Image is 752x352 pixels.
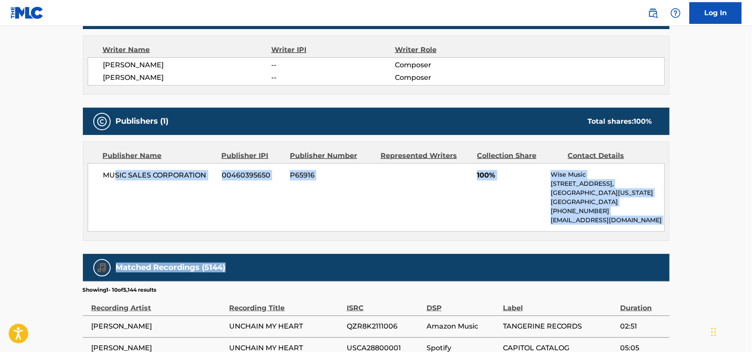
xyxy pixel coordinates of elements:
a: Public Search [644,4,662,22]
img: search [648,8,658,18]
p: [PHONE_NUMBER] [551,207,664,216]
span: -- [271,72,394,83]
div: Recording Title [230,294,342,313]
p: [GEOGRAPHIC_DATA][US_STATE] [551,188,664,197]
div: Represented Writers [381,151,470,161]
p: [GEOGRAPHIC_DATA] [551,197,664,207]
div: Writer Name [103,45,272,55]
div: Publisher Name [103,151,215,161]
span: 00460395650 [222,170,283,181]
div: Writer IPI [271,45,395,55]
span: [PERSON_NAME] [103,60,272,70]
span: MUSIC SALES CORPORATION [103,170,216,181]
div: Label [503,294,616,313]
span: 100% [477,170,544,181]
span: Amazon Music [427,321,499,332]
div: Writer Role [395,45,507,55]
iframe: Chat Widget [709,310,752,352]
a: Log In [690,2,742,24]
span: Composer [395,60,507,70]
p: Showing 1 - 10 of 5,144 results [83,286,157,294]
span: 100 % [634,117,652,125]
img: help [670,8,681,18]
span: [PERSON_NAME] [103,72,272,83]
img: Matched Recordings [97,263,107,273]
span: Composer [395,72,507,83]
span: 02:51 [620,321,665,332]
div: Publisher IPI [222,151,283,161]
img: Publishers [97,116,107,127]
div: Duration [620,294,665,313]
div: Contact Details [568,151,652,161]
div: ISRC [347,294,422,313]
div: Drag [711,319,716,345]
p: [EMAIL_ADDRESS][DOMAIN_NAME] [551,216,664,225]
div: Help [667,4,684,22]
p: [STREET_ADDRESS], [551,179,664,188]
div: Collection Share [477,151,561,161]
span: TANGERINE RECORDS [503,321,616,332]
span: QZR8K2111006 [347,321,422,332]
div: DSP [427,294,499,313]
div: Publisher Number [290,151,374,161]
span: -- [271,60,394,70]
p: Wise Music [551,170,664,179]
img: MLC Logo [10,7,44,19]
div: Total shares: [588,116,652,127]
h5: Matched Recordings (5144) [116,263,226,273]
span: P65916 [290,170,374,181]
h5: Publishers (1) [116,116,169,126]
span: UNCHAIN MY HEART [230,321,342,332]
span: [PERSON_NAME] [92,321,225,332]
div: Recording Artist [92,294,225,313]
